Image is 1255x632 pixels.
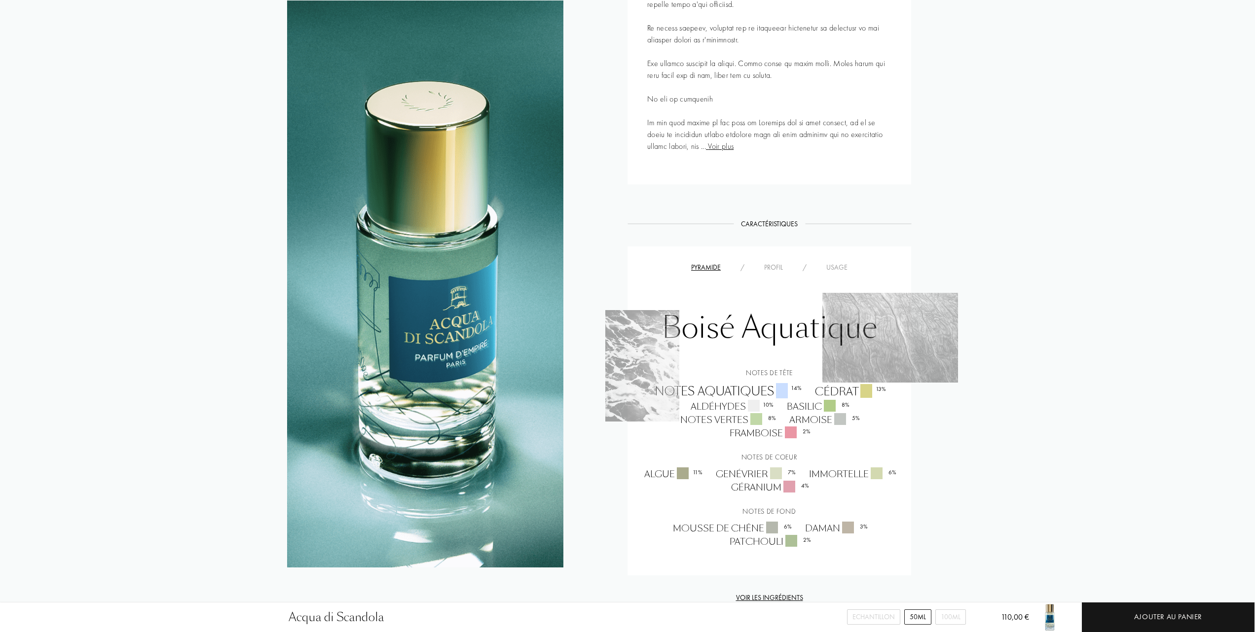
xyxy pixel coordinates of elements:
div: Echantillon [847,609,900,625]
div: Armoise [782,413,866,426]
div: / [731,262,754,273]
div: Immortelle [802,467,902,481]
div: 8 % [768,414,776,422]
div: 11 % [693,468,702,477]
div: Notes aquatiques [647,383,808,400]
div: Pyramide [681,262,731,273]
div: Notes de coeur [635,452,904,462]
div: 5 % [852,414,860,422]
div: 4 % [801,481,809,490]
div: Mousse de chêne [665,522,798,535]
div: Daman [798,522,874,535]
div: Cédrat [808,384,892,400]
div: Notes vertes [673,413,782,426]
div: Aldéhydes [683,400,779,413]
div: Algue [637,467,708,481]
div: Acqua di Scandola [289,608,384,626]
div: Usage [816,262,857,273]
span: Voir plus [706,141,734,151]
div: Ajouter au panier [1134,611,1202,623]
div: 10 % [763,400,774,409]
div: Basilic [779,400,855,413]
div: 50mL [904,609,931,625]
div: Patchouli [722,535,817,548]
div: Framboise [722,426,816,440]
div: 8 % [842,400,849,409]
div: 2 % [803,427,811,436]
div: Voir les ingrédients [627,593,911,603]
div: 6 % [888,468,896,477]
div: 110,00 € [987,611,1029,632]
div: 14 % [791,384,802,392]
div: Genévrier [708,467,802,481]
div: 6 % [784,522,792,531]
div: Profil [754,262,793,273]
img: Acqua di Scandola [1035,602,1065,632]
div: 3 % [860,522,868,531]
div: Géranium [724,481,815,494]
div: Notes de fond [635,506,904,517]
div: Boisé Aquatique [635,305,904,355]
img: J6DLWJKXFWNW6_2.png [605,310,679,421]
div: 7 % [788,468,796,477]
div: Notes de tête [635,368,904,378]
img: J6DLWJKXFWNW6_1.png [822,293,958,383]
div: 13 % [876,385,886,393]
div: / [793,262,816,273]
div: 2 % [803,535,811,544]
div: 100mL [935,609,966,625]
